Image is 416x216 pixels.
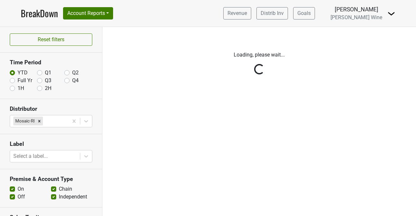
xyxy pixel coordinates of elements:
[293,7,315,19] a: Goals
[331,5,382,14] div: [PERSON_NAME]
[331,14,382,20] span: [PERSON_NAME] Wine
[387,10,395,18] img: Dropdown Menu
[63,7,113,19] button: Account Reports
[107,51,411,59] p: Loading, please wait...
[256,7,288,19] a: Distrib Inv
[21,6,58,20] a: BreakDown
[223,7,251,19] a: Revenue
